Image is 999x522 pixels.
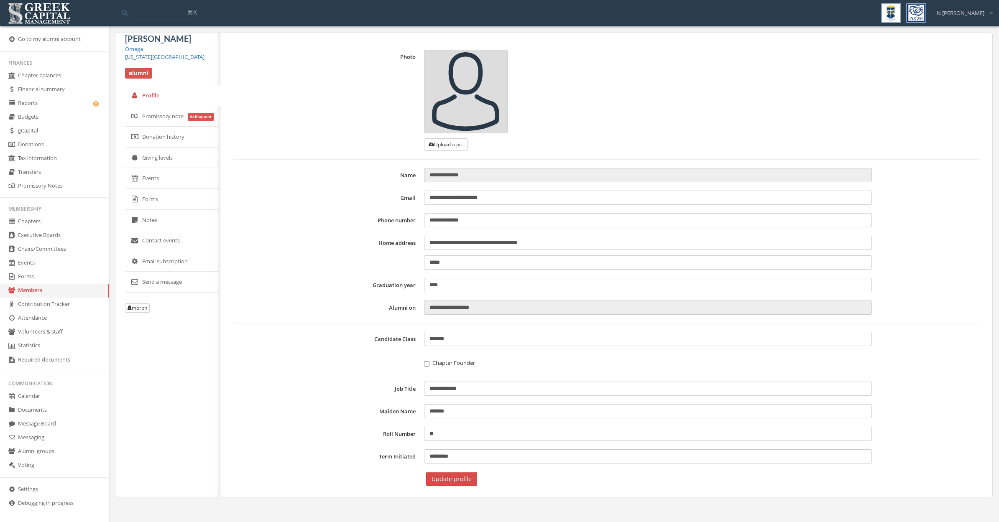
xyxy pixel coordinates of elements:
[125,53,204,61] a: [US_STATE][GEOGRAPHIC_DATA]
[125,230,220,251] a: Contact events
[125,33,191,43] span: [PERSON_NAME]
[426,472,477,486] button: Update profile
[233,382,419,396] label: Job Title
[125,189,220,210] a: Forms
[125,106,220,127] a: Promissory note
[233,168,419,182] label: Name
[125,127,220,148] a: Donation history
[125,68,152,79] span: alumni
[125,272,220,293] a: Send a message
[233,213,419,227] label: Phone number
[931,3,993,17] div: N [PERSON_NAME]
[937,9,984,17] span: N [PERSON_NAME]
[125,45,143,53] a: Omega
[233,191,419,205] label: Email
[233,404,419,418] label: Maiden Name
[233,427,419,441] label: Roll Number
[125,148,220,168] a: Giving levels
[188,113,215,121] span: delinquent
[187,8,197,16] span: ⌘K
[125,168,220,189] a: Events
[233,236,419,270] label: Home address
[233,50,419,151] label: Photo
[125,303,150,313] button: morph
[424,359,872,367] label: Chapter Founder
[424,361,429,367] input: Chapter Founder
[125,210,220,231] a: Notes
[125,85,220,106] a: Profile
[233,332,419,346] label: Candidate Class
[424,138,468,151] button: Upload a pic
[233,278,419,292] label: Graduation year
[233,449,419,463] label: Term Initiated
[233,300,419,315] label: Alumni on
[125,251,220,272] a: Email subscription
